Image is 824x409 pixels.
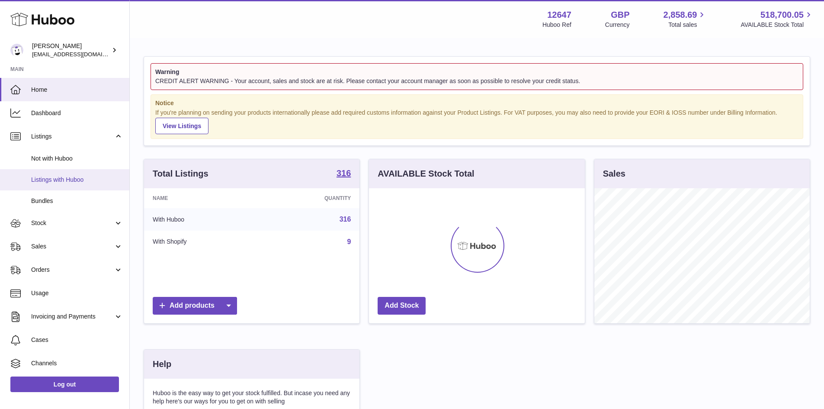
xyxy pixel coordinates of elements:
[31,312,114,321] span: Invoicing and Payments
[347,238,351,245] a: 9
[10,377,119,392] a: Log out
[378,297,426,315] a: Add Stock
[31,109,123,117] span: Dashboard
[31,242,114,251] span: Sales
[337,169,351,179] a: 316
[10,44,23,57] img: internalAdmin-12647@internal.huboo.com
[155,118,208,134] a: View Listings
[144,231,260,253] td: With Shopify
[664,9,707,29] a: 2,858.69 Total sales
[603,168,625,180] h3: Sales
[32,42,110,58] div: [PERSON_NAME]
[611,9,629,21] strong: GBP
[31,359,123,367] span: Channels
[31,266,114,274] span: Orders
[155,109,798,135] div: If you're planning on sending your products internationally please add required customs informati...
[668,21,707,29] span: Total sales
[260,188,360,208] th: Quantity
[155,99,798,107] strong: Notice
[31,197,123,205] span: Bundles
[31,289,123,297] span: Usage
[337,169,351,177] strong: 316
[31,86,123,94] span: Home
[605,21,630,29] div: Currency
[153,297,237,315] a: Add products
[155,77,798,85] div: CREDIT ALERT WARNING - Your account, sales and stock are at risk. Please contact your account man...
[31,176,123,184] span: Listings with Huboo
[760,9,804,21] span: 518,700.05
[31,219,114,227] span: Stock
[144,188,260,208] th: Name
[144,208,260,231] td: With Huboo
[153,168,208,180] h3: Total Listings
[378,168,474,180] h3: AVAILABLE Stock Total
[547,9,571,21] strong: 12647
[542,21,571,29] div: Huboo Ref
[31,336,123,344] span: Cases
[741,21,814,29] span: AVAILABLE Stock Total
[741,9,814,29] a: 518,700.05 AVAILABLE Stock Total
[664,9,697,21] span: 2,858.69
[32,51,127,58] span: [EMAIL_ADDRESS][DOMAIN_NAME]
[31,155,123,163] span: Not with Huboo
[153,389,351,406] p: Huboo is the easy way to get your stock fulfilled. But incase you need any help here's our ways f...
[153,358,171,370] h3: Help
[155,68,798,76] strong: Warning
[340,216,351,223] a: 316
[31,132,114,141] span: Listings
